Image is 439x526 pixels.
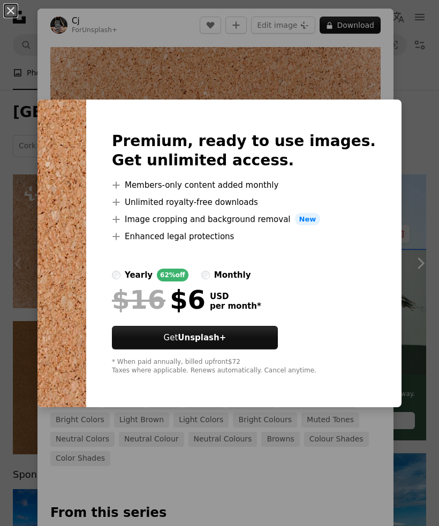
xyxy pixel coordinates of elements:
input: monthly [201,271,210,279]
div: 62% off [157,269,188,281]
li: Unlimited royalty-free downloads [112,196,376,209]
button: GetUnsplash+ [112,326,278,349]
input: yearly62%off [112,271,120,279]
img: premium_photo-1723652586740-8476e0471783 [37,100,86,408]
div: $6 [112,286,206,314]
li: Enhanced legal protections [112,230,376,243]
li: Image cropping and background removal [112,213,376,226]
h2: Premium, ready to use images. Get unlimited access. [112,132,376,170]
div: * When paid annually, billed upfront $72 Taxes where applicable. Renews automatically. Cancel any... [112,358,376,375]
div: monthly [214,269,251,281]
span: per month * [210,301,261,311]
div: yearly [125,269,153,281]
span: New [295,213,321,226]
span: $16 [112,286,165,314]
span: USD [210,292,261,301]
strong: Unsplash+ [178,333,226,342]
li: Members-only content added monthly [112,179,376,192]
